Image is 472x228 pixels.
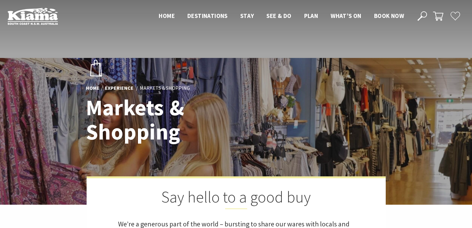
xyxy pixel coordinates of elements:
[86,85,100,92] a: Home
[187,12,228,20] span: Destinations
[86,96,264,144] h1: Markets & Shopping
[8,8,58,25] img: Kiama Logo
[331,12,361,20] span: What’s On
[266,12,291,20] span: See & Do
[374,12,404,20] span: Book now
[140,84,190,93] li: Markets & Shopping
[118,188,354,209] h2: Say hello to a good buy
[105,85,134,92] a: Experience
[304,12,318,20] span: Plan
[159,12,175,20] span: Home
[240,12,254,20] span: Stay
[152,11,410,21] nav: Main Menu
